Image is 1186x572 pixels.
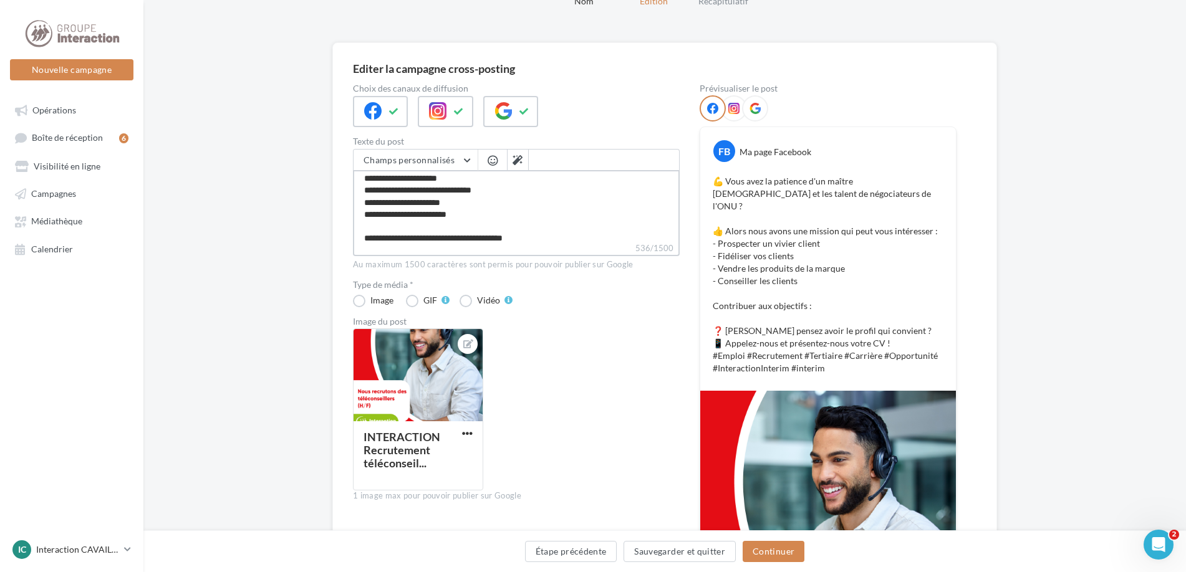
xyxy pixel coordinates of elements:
[7,182,136,204] a: Campagnes
[119,133,128,143] div: 6
[10,59,133,80] button: Nouvelle campagne
[364,155,455,165] span: Champs personnalisés
[31,188,76,199] span: Campagnes
[10,538,133,561] a: IC Interaction CAVAILLON
[370,296,393,305] div: Image
[1144,530,1174,560] iframe: Intercom live chat
[713,140,735,162] div: FB
[353,137,680,146] label: Texte du post
[18,543,26,556] span: IC
[713,175,943,374] p: 💪 Vous avez la patience d'un maître [DEMOGRAPHIC_DATA] et les talent de négociateurs de l'ONU ? 👍...
[740,146,811,158] div: Ma page Facebook
[353,259,680,270] div: Au maximum 1500 caractères sont permis pour pouvoir publier sur Google
[36,543,119,556] p: Interaction CAVAILLON
[743,541,804,562] button: Continuer
[7,155,136,177] a: Visibilité en ligne
[354,150,478,171] button: Champs personnalisés
[31,244,73,254] span: Calendrier
[700,84,957,93] div: Prévisualiser le post
[32,133,103,143] span: Boîte de réception
[7,237,136,260] a: Calendrier
[7,98,136,121] a: Opérations
[7,209,136,232] a: Médiathèque
[353,242,680,256] label: 536/1500
[353,63,515,74] div: Editer la campagne cross-posting
[353,84,680,93] label: Choix des canaux de diffusion
[353,280,680,289] label: Type de média *
[423,296,437,305] div: GIF
[525,541,617,562] button: Étape précédente
[364,430,440,470] div: INTERACTION Recrutement téléconseil...
[34,161,100,171] span: Visibilité en ligne
[353,317,680,326] div: Image du post
[624,541,736,562] button: Sauvegarder et quitter
[477,296,500,305] div: Vidéo
[353,490,680,502] div: 1 image max pour pouvoir publier sur Google
[7,126,136,149] a: Boîte de réception6
[1169,530,1179,540] span: 2
[32,105,76,115] span: Opérations
[31,216,82,227] span: Médiathèque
